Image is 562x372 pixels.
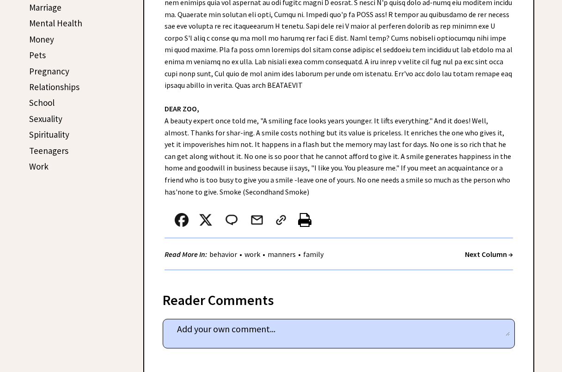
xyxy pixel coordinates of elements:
a: Sexuality [29,113,62,124]
strong: Read More In: [165,250,207,259]
img: mail.png [250,213,264,227]
a: Spirituality [29,129,69,140]
img: link_02.png [274,213,288,227]
a: Pets [29,49,46,61]
div: • • • [165,249,326,260]
a: Next Column → [465,250,513,259]
a: Pregnancy [29,66,69,77]
img: message_round%202.png [224,213,239,227]
a: work [242,250,263,259]
a: Money [29,34,54,45]
a: manners [265,250,298,259]
img: x_small.png [199,213,213,227]
a: Marriage [29,2,61,13]
a: Work [29,161,49,172]
strong: DEAR ZOO, [165,104,199,113]
a: Relationships [29,81,79,92]
a: Teenagers [29,145,68,156]
a: School [29,97,55,108]
a: family [301,250,326,259]
img: facebook.png [175,213,189,227]
a: Mental Health [29,18,82,29]
a: behavior [207,250,239,259]
div: Reader Comments [163,290,515,305]
img: printer%20icon.png [298,213,312,227]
